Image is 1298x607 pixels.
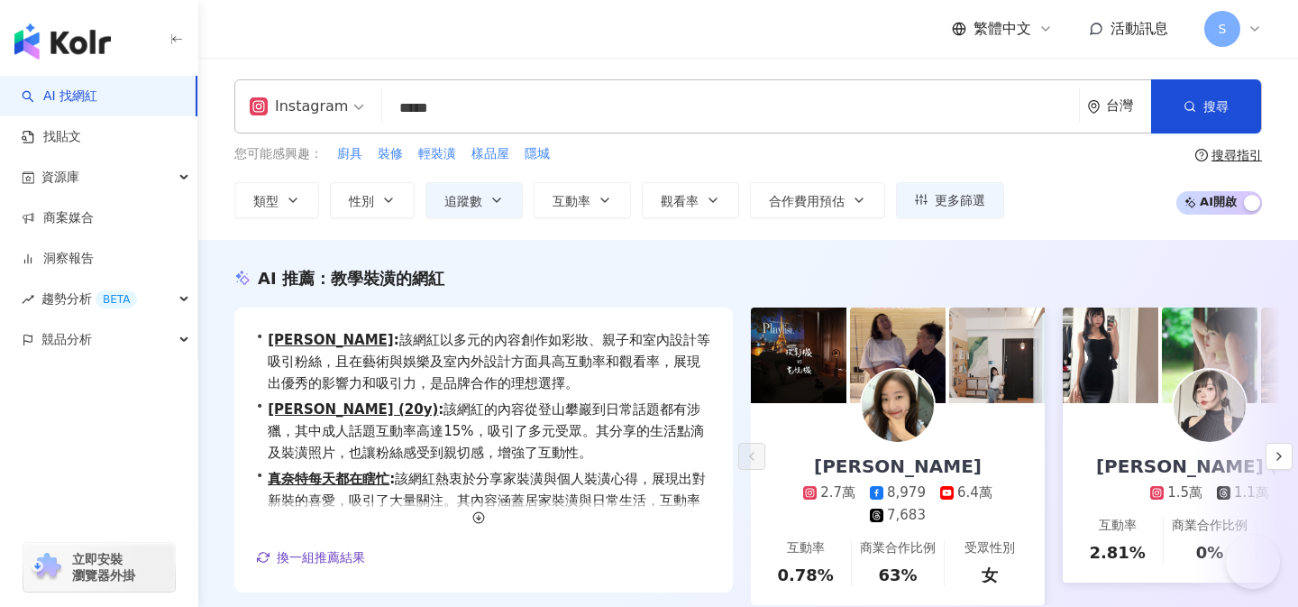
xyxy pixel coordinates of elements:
a: 找貼文 [22,128,81,146]
a: searchAI 找網紅 [22,87,97,106]
img: post-image [1162,308,1257,403]
span: 資源庫 [41,157,79,198]
a: [PERSON_NAME] (20y) [268,401,438,418]
span: environment [1087,100,1101,114]
button: 廚具 [336,144,363,164]
a: 真奈特每天都在瞎忙 [268,471,389,487]
span: 合作費用預估 [769,194,845,208]
span: 裝修 [378,145,403,163]
button: 裝修 [377,144,404,164]
iframe: Help Scout Beacon - Open [1226,535,1280,589]
span: S [1219,19,1227,39]
div: • [256,329,711,394]
span: 您可能感興趣： [234,145,323,163]
span: 競品分析 [41,319,92,360]
span: 更多篩選 [935,193,985,207]
span: rise [22,293,34,306]
span: question-circle [1195,149,1208,161]
a: chrome extension立即安裝 瀏覽器外掛 [23,543,175,592]
div: 互動率 [787,539,825,557]
div: • [256,399,711,464]
div: AI 推薦 ： [258,267,444,290]
div: 0% [1196,541,1224,564]
span: : [438,401,443,418]
span: 互動率 [553,194,590,208]
img: post-image [751,308,846,403]
span: 搜尋 [1203,99,1229,114]
div: Instagram [250,92,348,121]
button: 隱城 [524,144,551,164]
span: 教學裝潢的網紅 [331,269,444,288]
button: 換一組推薦結果 [256,544,366,571]
div: 女 [982,564,998,586]
button: 互動率 [534,182,631,218]
a: 洞察報告 [22,250,94,268]
img: KOL Avatar [862,370,934,442]
div: 0.78% [777,564,833,586]
span: : [394,332,399,348]
button: 觀看率 [642,182,739,218]
img: KOL Avatar [1174,370,1246,442]
div: 互動率 [1099,517,1137,535]
button: 合作費用預估 [750,182,885,218]
span: 該網紅以多元的內容創作如彩妝、親子和室內設計等吸引粉絲，且在藝術與娛樂及室內外設計方面具高互動率和觀看率，展現出優秀的影響力和吸引力，是品牌合作的理想選擇。 [268,329,711,394]
span: 換一組推薦結果 [277,550,365,565]
a: [PERSON_NAME]2.7萬8,9796.4萬7,683互動率0.78%商業合作比例63%受眾性別女 [751,403,1045,605]
div: 受眾性別 [964,539,1015,557]
span: 樣品屋 [471,145,509,163]
div: 2.81% [1089,541,1145,564]
span: 立即安裝 瀏覽器外掛 [72,551,135,584]
div: 2.7萬 [820,483,855,502]
div: 1.5萬 [1167,483,1202,502]
span: 該網紅熱衷於分享家裝潢與個人裝潢心得，展現出對新裝的喜愛，吸引了大量關注。其內容涵蓋居家裝潢與日常生活，互動率穩定，特別在藝術與娛樂、室內外設計等領域表現突出，提供給粉絲有價值的實用資訊與靈感。 [268,468,711,555]
button: 樣品屋 [471,144,510,164]
div: 63% [878,564,917,586]
img: post-image [850,308,946,403]
span: 觀看率 [661,194,699,208]
span: 活動訊息 [1111,20,1168,37]
div: 搜尋指引 [1211,148,1262,162]
img: chrome extension [29,553,64,582]
span: 追蹤數 [444,194,482,208]
span: 類型 [253,194,279,208]
button: 性別 [330,182,415,218]
div: 6.4萬 [957,483,992,502]
span: 性別 [349,194,374,208]
span: 廚具 [337,145,362,163]
span: 該網紅的內容從登山攀巖到日常話題都有涉獵，其中成人話題互動率高達15%，吸引了多元受眾。其分享的生活點滴及裝潢照片，也讓粉絲感受到親切感，增強了互動性。 [268,399,711,464]
a: 商案媒合 [22,209,94,227]
div: • [256,468,711,555]
span: 隱城 [525,145,550,163]
div: 8,979 [887,483,926,502]
a: [PERSON_NAME] [268,332,393,348]
div: 7,683 [887,506,926,525]
button: 更多篩選 [896,182,1004,218]
div: BETA [96,290,137,308]
img: post-image [949,308,1045,403]
button: 搜尋 [1151,79,1261,133]
span: : [389,471,395,487]
span: 繁體中文 [973,19,1031,39]
div: 1.1萬 [1234,483,1269,502]
div: 商業合作比例 [860,539,936,557]
button: 追蹤數 [425,182,523,218]
button: 輕裝潢 [417,144,457,164]
img: logo [14,23,111,60]
div: 台灣 [1106,98,1151,114]
span: 輕裝潢 [418,145,456,163]
div: [PERSON_NAME] [796,454,1000,479]
div: 商業合作比例 [1172,517,1248,535]
img: post-image [1063,308,1158,403]
button: 類型 [234,182,319,218]
span: 趨勢分析 [41,279,137,319]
